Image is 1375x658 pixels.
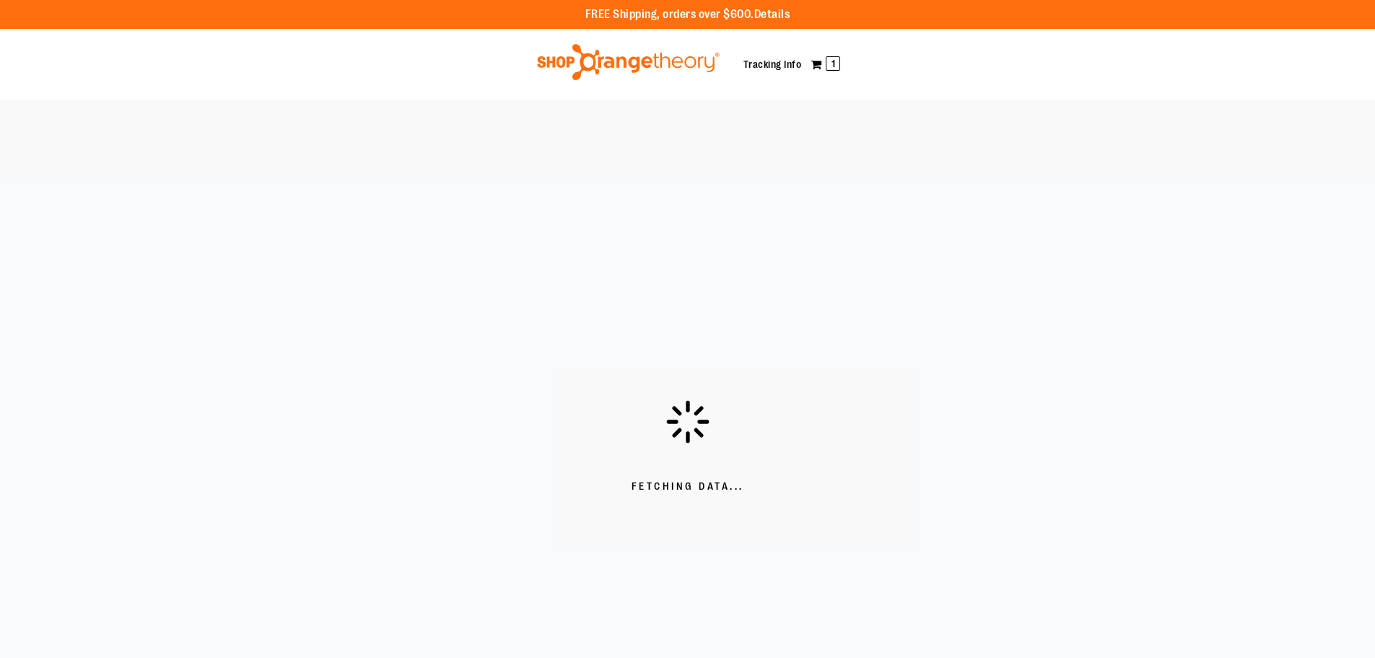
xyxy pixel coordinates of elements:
a: Tracking Info [743,59,802,70]
p: FREE Shipping, orders over $600. [585,7,790,23]
span: 1 [826,56,840,71]
img: Shop Orangetheory [535,44,722,80]
span: Fetching Data... [632,480,744,494]
a: Details [754,8,790,21]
